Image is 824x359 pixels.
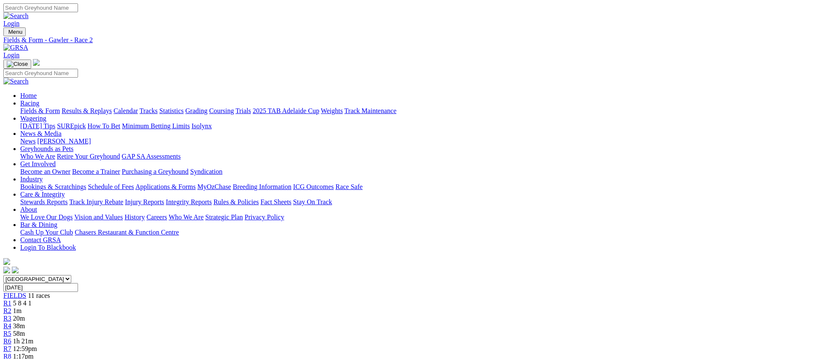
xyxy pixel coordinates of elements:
a: We Love Our Dogs [20,213,73,221]
span: 5 8 4 1 [13,300,32,307]
a: Tracks [140,107,158,114]
a: Fact Sheets [261,198,291,205]
img: facebook.svg [3,267,10,273]
span: 38m [13,322,25,329]
a: Isolynx [191,122,212,130]
a: FIELDS [3,292,26,299]
a: Injury Reports [125,198,164,205]
a: [DATE] Tips [20,122,55,130]
a: Login [3,20,19,27]
a: Who We Are [169,213,204,221]
a: Applications & Forms [135,183,196,190]
a: About [20,206,37,213]
a: History [124,213,145,221]
button: Toggle navigation [3,27,26,36]
a: Track Maintenance [345,107,396,114]
span: 1h 21m [13,337,33,345]
a: Home [20,92,37,99]
a: Become an Owner [20,168,70,175]
a: Login To Blackbook [20,244,76,251]
a: News & Media [20,130,62,137]
button: Toggle navigation [3,59,31,69]
div: Greyhounds as Pets [20,153,821,160]
a: Strategic Plan [205,213,243,221]
a: How To Bet [88,122,121,130]
a: Grading [186,107,207,114]
a: Care & Integrity [20,191,65,198]
a: Become a Trainer [72,168,120,175]
a: Syndication [190,168,222,175]
a: Track Injury Rebate [69,198,123,205]
div: Industry [20,183,821,191]
span: 20m [13,315,25,322]
a: Results & Replays [62,107,112,114]
input: Search [3,3,78,12]
a: R5 [3,330,11,337]
a: Schedule of Fees [88,183,134,190]
a: Breeding Information [233,183,291,190]
a: Statistics [159,107,184,114]
img: Close [7,61,28,67]
a: Login [3,51,19,59]
img: logo-grsa-white.png [33,59,40,66]
span: R2 [3,307,11,314]
a: Stay On Track [293,198,332,205]
a: Purchasing a Greyhound [122,168,188,175]
a: Vision and Values [74,213,123,221]
img: Search [3,78,29,85]
img: logo-grsa-white.png [3,258,10,265]
span: 11 races [28,292,50,299]
a: Greyhounds as Pets [20,145,73,152]
span: 12:59pm [13,345,37,352]
a: Trials [235,107,251,114]
a: Bookings & Scratchings [20,183,86,190]
a: Industry [20,175,43,183]
a: MyOzChase [197,183,231,190]
a: Careers [146,213,167,221]
span: Menu [8,29,22,35]
a: Fields & Form - Gawler - Race 2 [3,36,821,44]
a: R3 [3,315,11,322]
a: Privacy Policy [245,213,284,221]
div: Get Involved [20,168,821,175]
a: 2025 TAB Adelaide Cup [253,107,319,114]
a: Fields & Form [20,107,60,114]
a: R4 [3,322,11,329]
a: Weights [321,107,343,114]
a: GAP SA Assessments [122,153,181,160]
a: SUREpick [57,122,86,130]
a: Minimum Betting Limits [122,122,190,130]
div: Bar & Dining [20,229,821,236]
div: News & Media [20,138,821,145]
a: Coursing [209,107,234,114]
span: 1m [13,307,22,314]
a: Bar & Dining [20,221,57,228]
span: 58m [13,330,25,337]
a: Retire Your Greyhound [57,153,120,160]
a: Stewards Reports [20,198,67,205]
div: Wagering [20,122,821,130]
img: twitter.svg [12,267,19,273]
a: Contact GRSA [20,236,61,243]
a: Race Safe [335,183,362,190]
img: Search [3,12,29,20]
a: R1 [3,300,11,307]
a: Who We Are [20,153,55,160]
a: R6 [3,337,11,345]
a: [PERSON_NAME] [37,138,91,145]
a: Rules & Policies [213,198,259,205]
a: Wagering [20,115,46,122]
a: News [20,138,35,145]
input: Select date [3,283,78,292]
a: R7 [3,345,11,352]
a: ICG Outcomes [293,183,334,190]
a: Get Involved [20,160,56,167]
a: Calendar [113,107,138,114]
